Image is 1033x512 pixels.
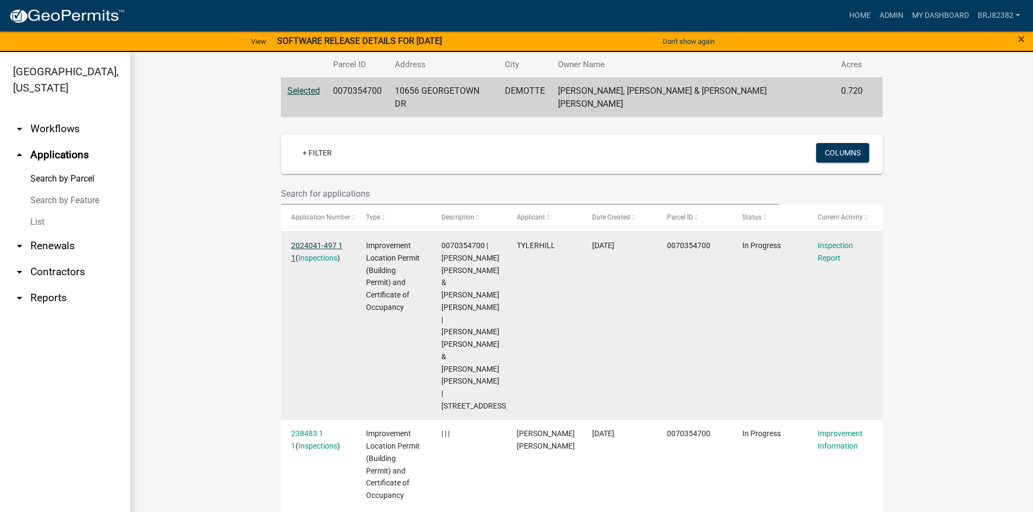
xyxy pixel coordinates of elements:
[908,5,973,26] a: My Dashboard
[845,5,875,26] a: Home
[498,77,551,117] td: DEMOTTE
[13,265,26,278] i: arrow_drop_down
[366,429,420,500] span: Improvement Location Permit (Building Permit) and Certificate of Occupancy
[291,427,345,452] div: ( )
[281,183,780,205] input: Search for applications
[816,143,869,163] button: Columns
[356,205,431,231] datatable-header-cell: Type
[818,213,863,221] span: Current Activity
[973,5,1024,26] a: brj82382
[517,241,555,250] span: TYLERHILL
[835,52,869,77] th: Acres
[441,241,508,410] span: 0070354700 | TYLER JAMES HILL & BAILEY MICHELLE MICHALAK | TYLER JAMES HILL & BAILEY MICHELLE MIC...
[277,36,442,46] strong: SOFTWARE RELEASE DETAILS FOR [DATE]
[875,5,908,26] a: Admin
[818,241,853,262] a: Inspection Report
[551,52,835,77] th: Owner Name
[592,429,614,438] span: 03/28/2024
[592,213,630,221] span: Date Created
[441,429,450,438] span: | | |
[291,241,343,262] a: 2024041-497 1 1
[388,52,498,77] th: Address
[732,205,807,231] datatable-header-cell: Status
[441,213,474,221] span: Description
[667,213,693,221] span: Parcel ID
[498,52,551,77] th: City
[742,213,761,221] span: Status
[742,241,781,250] span: In Progress
[298,254,337,262] a: Inspections
[742,429,781,438] span: In Progress
[291,429,323,450] a: 238483 1 1
[13,291,26,304] i: arrow_drop_down
[517,213,545,221] span: Applicant
[506,205,582,231] datatable-header-cell: Applicant
[247,33,271,50] a: View
[326,52,388,77] th: Parcel ID
[287,86,320,96] a: Selected
[818,429,863,450] a: Improvement Information
[326,77,388,117] td: 0070354700
[388,77,498,117] td: 10656 GEORGETOWN DR
[1018,33,1025,46] button: Close
[291,239,345,264] div: ( )
[551,77,835,117] td: [PERSON_NAME], [PERSON_NAME] & [PERSON_NAME] [PERSON_NAME]
[431,205,506,231] datatable-header-cell: Description
[298,442,337,450] a: Inspections
[366,213,380,221] span: Type
[291,213,350,221] span: Application Number
[807,205,883,231] datatable-header-cell: Current Activity
[13,122,26,135] i: arrow_drop_down
[1018,31,1025,47] span: ×
[667,429,710,438] span: 0070354700
[13,239,26,252] i: arrow_drop_down
[835,77,869,117] td: 0.720
[281,205,356,231] datatable-header-cell: Application Number
[366,241,420,312] span: Improvement Location Permit (Building Permit) and Certificate of Occupancy
[517,429,575,450] span: Tyler Hill
[658,33,719,50] button: Don't show again
[667,241,710,250] span: 0070354700
[294,143,341,163] a: + Filter
[657,205,732,231] datatable-header-cell: Parcel ID
[582,205,657,231] datatable-header-cell: Date Created
[592,241,614,250] span: 04/05/2024
[13,148,26,161] i: arrow_drop_up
